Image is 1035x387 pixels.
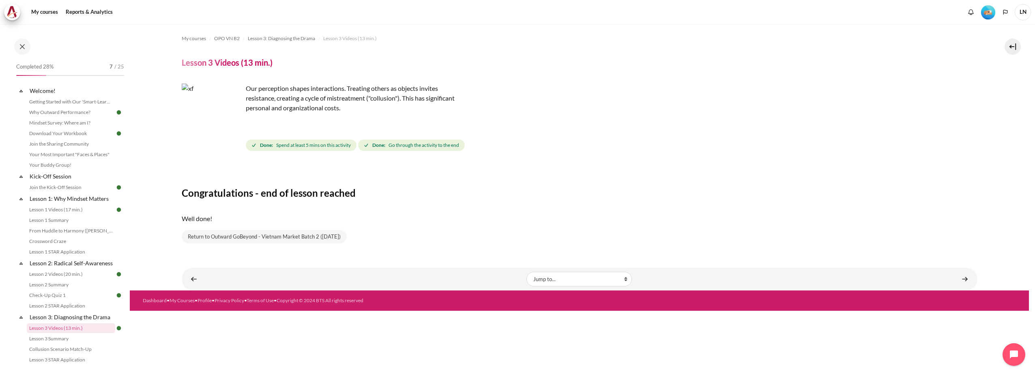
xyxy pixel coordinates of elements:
a: Terms of Use [247,297,274,303]
img: Done [115,325,122,332]
strong: Done: [260,142,273,149]
nav: Navigation bar [182,32,977,45]
a: Welcome! [28,85,115,96]
span: Collapse [17,87,25,95]
a: Privacy Policy [215,297,244,303]
a: Mindset Survey: Where am I? [27,118,115,128]
p: Our perception shapes interactions. Treating others as objects invites resistance, creating a cyc... [182,84,466,113]
span: Lesson 3 Videos (13 min.) [323,35,377,42]
span: Go through the activity to the end [389,142,459,149]
a: Why Outward Performance? [27,107,115,117]
h4: Lesson 3 Videos (13 min.) [182,57,273,68]
img: Done [115,292,122,299]
img: xf [182,84,243,144]
a: Lesson 2 Summary [27,280,115,290]
a: Lesson 1 Videos (17 min.) [27,205,115,215]
span: Collapse [17,259,25,267]
a: ◄ Lesson 2 STAR Application [186,271,202,287]
span: My courses [182,35,206,42]
span: Lesson 3: Diagnosing the Drama [248,35,315,42]
span: 7 [110,63,113,71]
a: Lesson 3 STAR Application [27,355,115,365]
a: Reports & Analytics [63,4,116,20]
a: Join the Sharing Community [27,139,115,149]
img: Done [115,271,122,278]
span: Collapse [17,172,25,181]
button: Languages [999,6,1011,18]
a: Dashboard [143,297,167,303]
div: Completion requirements for Lesson 3 Videos (13 min.) [246,138,466,153]
a: Lesson 3: Diagnosing the Drama [248,34,315,43]
a: OPO VN B2 [214,34,240,43]
a: Check-Up Quiz 1 [27,290,115,300]
a: Lesson 3 Summary ► [957,271,973,287]
span: Spend at least 5 mins on this activity [276,142,351,149]
a: Kick-Off Session [28,171,115,182]
a: Lesson 1: Why Mindset Matters [28,193,115,204]
a: My Courses [170,297,195,303]
img: Level #2 [981,5,995,19]
img: Done [115,206,122,213]
a: From Huddle to Harmony ([PERSON_NAME]'s Story) [27,226,115,236]
a: My courses [28,4,61,20]
a: Lesson 3 Videos (13 min.) [27,323,115,333]
a: Lesson 2 Videos (20 min.) [27,269,115,279]
a: Your Buddy Group! [27,160,115,170]
a: Your Most Important "Faces & Places" [27,150,115,159]
span: OPO VN B2 [214,35,240,42]
span: Collapse [17,313,25,321]
a: Join the Kick-Off Session [27,183,115,192]
a: Crossword Craze [27,236,115,246]
a: Profile [198,297,212,303]
p: Well done! [182,214,977,224]
a: Return to Outward GoBeyond - Vietnam Market Batch 2 ([DATE]) [182,230,347,244]
a: Collusion Scenario Match-Up [27,344,115,354]
div: Level #2 [981,4,995,19]
h3: Congratulations - end of lesson reached [182,187,977,199]
img: Done [115,130,122,137]
a: Lesson 3 Summary [27,334,115,344]
a: User menu [1015,4,1031,20]
a: Lesson 1 STAR Application [27,247,115,257]
span: / 25 [114,63,124,71]
a: Download Your Workbook [27,129,115,138]
section: Content [130,24,1029,290]
a: Lesson 3: Diagnosing the Drama [28,312,115,322]
a: Level #2 [978,4,998,19]
a: My courses [182,34,206,43]
img: Done [115,109,122,116]
div: Show notification window with no new notifications [965,6,977,18]
a: Lesson 3 Videos (13 min.) [323,34,377,43]
strong: Done: [372,142,385,149]
img: Done [115,184,122,191]
div: 28% [16,75,46,76]
a: Getting Started with Our 'Smart-Learning' Platform [27,97,115,107]
div: • • • • • [143,297,636,304]
span: Collapse [17,195,25,203]
span: Completed 28% [16,63,54,71]
a: Architeck Architeck [4,4,24,20]
a: Copyright © 2024 BTS All rights reserved [277,297,363,303]
img: Architeck [6,6,18,18]
a: Lesson 2: Radical Self-Awareness [28,258,115,269]
a: Lesson 2 STAR Application [27,301,115,311]
a: Lesson 1 Summary [27,215,115,225]
span: LN [1015,4,1031,20]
